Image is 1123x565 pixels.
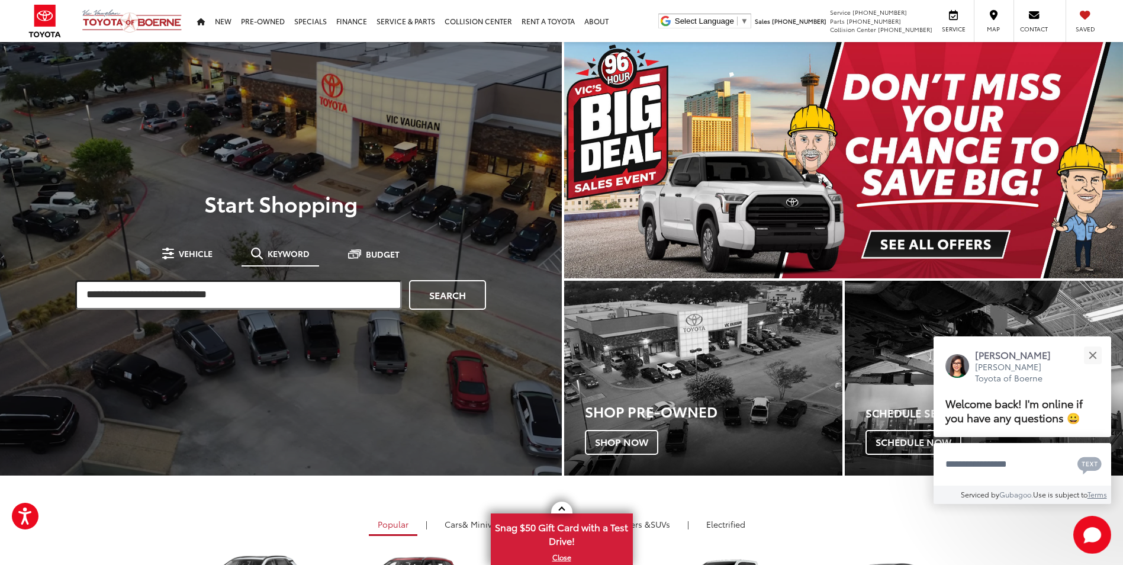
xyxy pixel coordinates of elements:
a: Search [409,280,486,310]
span: Service [830,8,851,17]
span: Contact [1020,25,1048,33]
span: Schedule Now [865,430,961,455]
img: Vic Vaughan Toyota of Boerne [82,9,182,33]
span: Serviced by [961,489,999,499]
span: Map [980,25,1006,33]
h3: Shop Pre-Owned [585,403,842,419]
span: Collision Center [830,25,876,34]
textarea: Type your message [934,443,1111,486]
span: Welcome back! I'm online if you have any questions 😀 [945,395,1083,425]
span: Keyword [268,249,310,258]
p: [PERSON_NAME] Toyota of Boerne [975,361,1063,384]
a: Cars [436,514,511,534]
span: & Minivan [462,518,502,530]
span: ▼ [741,17,748,25]
span: Vehicle [179,249,213,258]
span: [PHONE_NUMBER] [772,17,826,25]
a: SUVs [590,514,679,534]
h4: Schedule Service [865,407,1123,419]
a: Schedule Service Schedule Now [845,281,1123,476]
button: Close [1080,342,1105,368]
span: Use is subject to [1033,489,1087,499]
span: Snag $50 Gift Card with a Test Drive! [492,515,632,551]
div: Toyota [845,281,1123,476]
span: Select Language [675,17,734,25]
button: Chat with SMS [1074,451,1105,477]
span: Shop Now [585,430,658,455]
li: | [684,518,692,530]
span: Parts [830,17,845,25]
a: Shop Pre-Owned Shop Now [564,281,842,476]
span: Saved [1072,25,1098,33]
p: [PERSON_NAME] [975,348,1063,361]
span: [PHONE_NUMBER] [852,8,907,17]
span: Sales [755,17,770,25]
a: Popular [369,514,417,536]
a: Electrified [697,514,754,534]
a: Terms [1087,489,1107,499]
span: [PHONE_NUMBER] [878,25,932,34]
li: | [423,518,430,530]
a: Select Language​ [675,17,748,25]
svg: Start Chat [1073,516,1111,554]
a: Gubagoo. [999,489,1033,499]
div: Toyota [564,281,842,476]
button: Toggle Chat Window [1073,516,1111,554]
span: [PHONE_NUMBER] [847,17,901,25]
p: Start Shopping [50,191,512,215]
div: Close[PERSON_NAME][PERSON_NAME] Toyota of BoerneWelcome back! I'm online if you have any question... [934,336,1111,504]
span: Budget [366,250,400,258]
span: Service [940,25,967,33]
svg: Text [1077,455,1102,474]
